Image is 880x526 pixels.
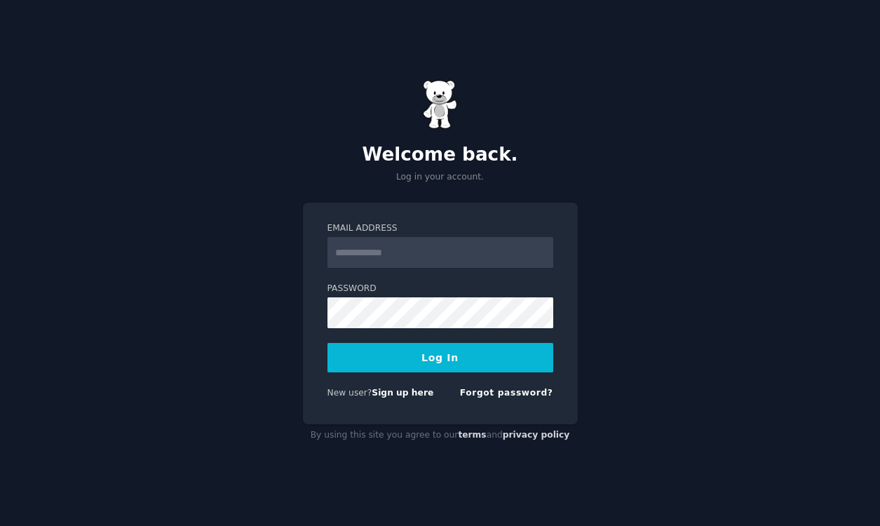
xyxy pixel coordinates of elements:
a: Forgot password? [460,388,553,398]
a: Sign up here [372,388,433,398]
div: By using this site you agree to our and [303,424,578,447]
a: privacy policy [503,430,570,440]
span: New user? [327,388,372,398]
a: terms [458,430,486,440]
p: Log in your account. [303,171,578,184]
img: Gummy Bear [423,80,458,129]
h2: Welcome back. [303,144,578,166]
label: Password [327,283,553,295]
label: Email Address [327,222,553,235]
button: Log In [327,343,553,372]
